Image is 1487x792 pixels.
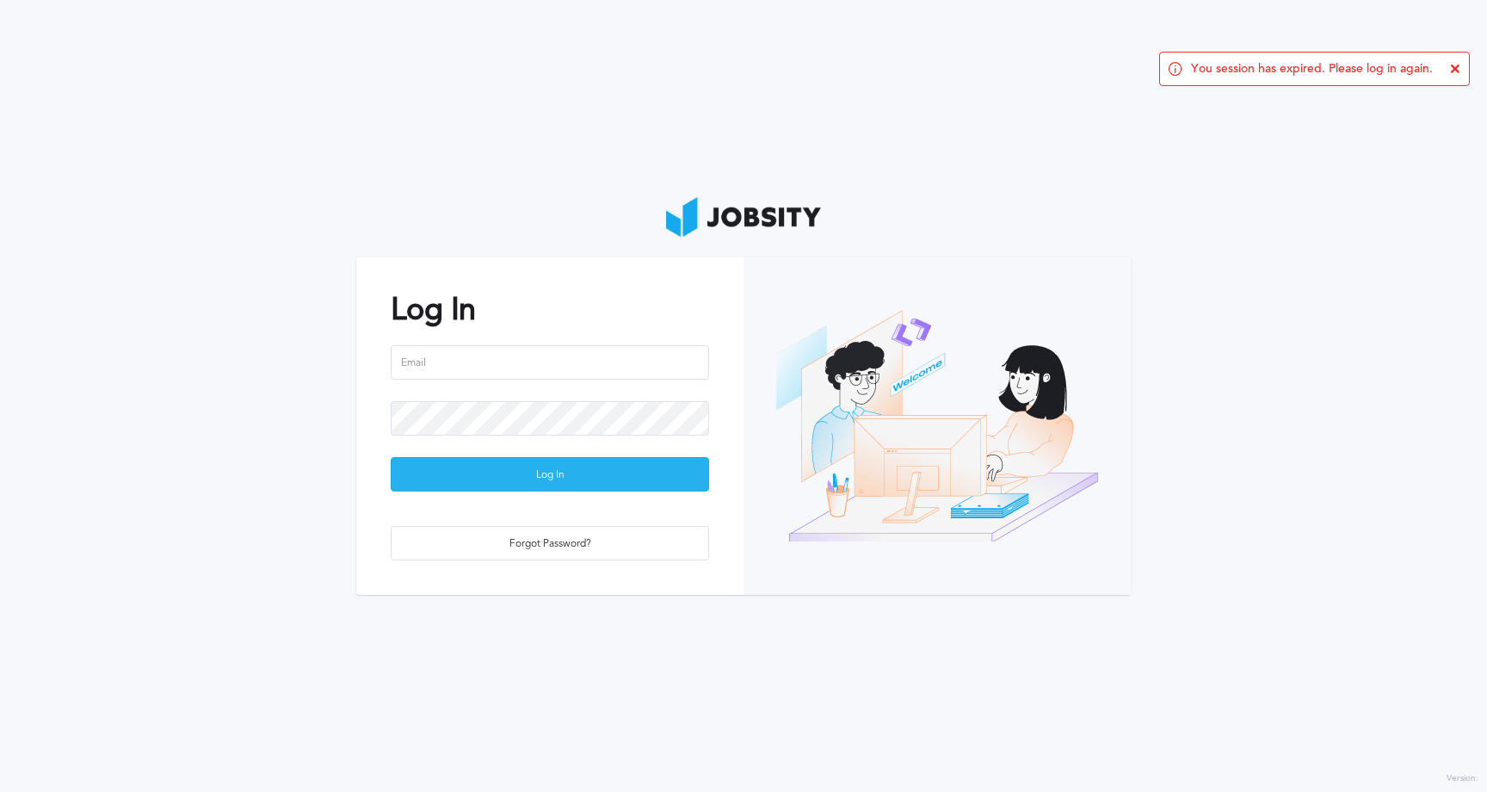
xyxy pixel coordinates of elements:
span: You session has expired. Please log in again. [1191,62,1433,76]
div: Forgot Password? [392,527,708,561]
div: Log In [392,458,708,492]
button: Log In [391,457,709,492]
h2: Log In [391,292,709,327]
input: Email [391,345,709,380]
label: Version: [1447,774,1478,784]
button: Forgot Password? [391,526,709,560]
